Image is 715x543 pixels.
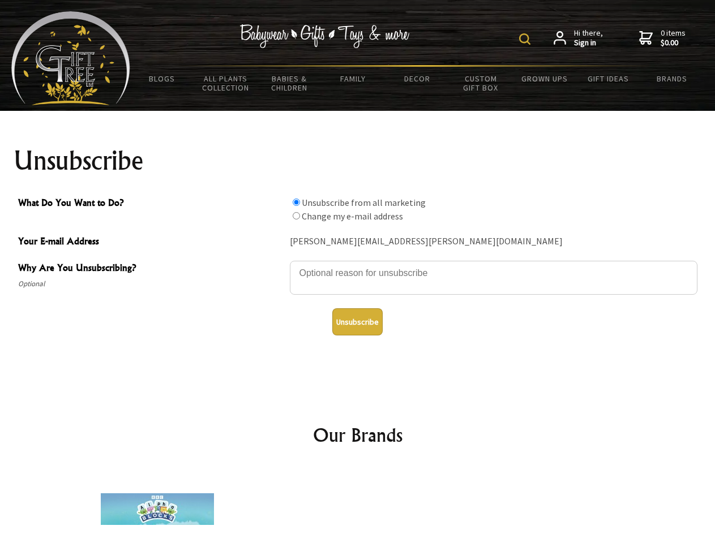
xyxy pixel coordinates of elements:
a: All Plants Collection [194,67,258,100]
h1: Unsubscribe [14,147,702,174]
a: Gift Ideas [576,67,640,90]
span: 0 items [661,28,686,48]
img: Babyware - Gifts - Toys and more... [11,11,130,105]
span: Why Are You Unsubscribing? [18,261,284,277]
input: What Do You Want to Do? [293,199,300,206]
h2: Our Brands [23,421,693,449]
span: Hi there, [574,28,603,48]
label: Unsubscribe from all marketing [302,197,426,208]
a: Hi there,Sign in [554,28,603,48]
label: Change my e-mail address [302,210,403,222]
a: Brands [640,67,704,90]
button: Unsubscribe [332,308,383,335]
a: Babies & Children [258,67,322,100]
span: What Do You Want to Do? [18,196,284,212]
img: product search [519,33,530,45]
img: Babywear - Gifts - Toys & more [240,24,410,48]
span: Your E-mail Address [18,234,284,251]
strong: $0.00 [661,38,686,48]
a: Decor [385,67,449,90]
a: Custom Gift Box [449,67,513,100]
a: Family [322,67,386,90]
a: Grown Ups [512,67,576,90]
div: [PERSON_NAME][EMAIL_ADDRESS][PERSON_NAME][DOMAIN_NAME] [290,233,697,251]
a: BLOGS [130,67,194,90]
span: Optional [18,277,284,291]
strong: Sign in [574,38,603,48]
a: 0 items$0.00 [639,28,686,48]
input: What Do You Want to Do? [293,212,300,219]
textarea: Why Are You Unsubscribing? [290,261,697,295]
